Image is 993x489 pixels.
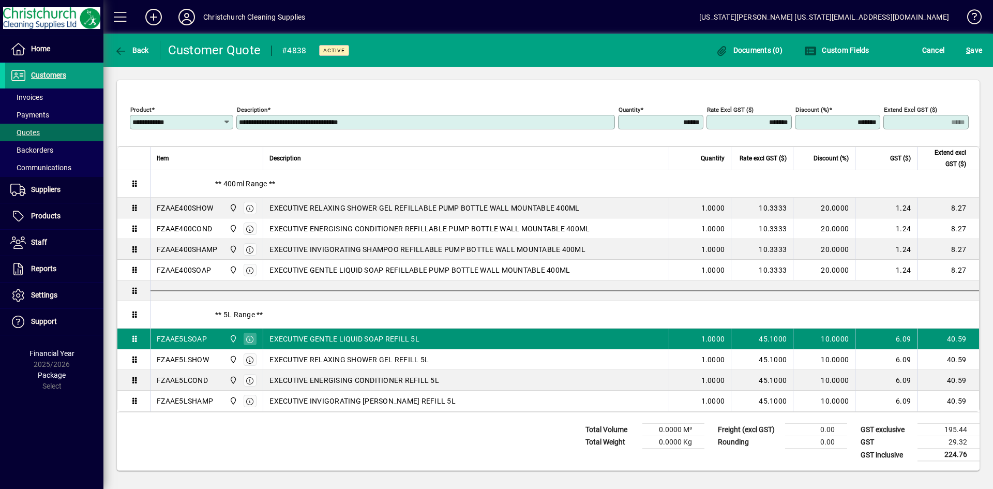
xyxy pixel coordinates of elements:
[10,146,53,154] span: Backorders
[10,93,43,101] span: Invoices
[137,8,170,26] button: Add
[738,224,787,234] div: 10.3333
[814,153,849,164] span: Discount (%)
[793,260,855,280] td: 20.0000
[227,264,238,276] span: Christchurch Cleaning Supplies Ltd
[917,436,980,449] td: 29.32
[793,370,855,391] td: 10.0000
[701,354,725,365] span: 1.0000
[157,375,208,386] div: FZAAE5LCOND
[855,349,917,370] td: 6.09
[227,354,238,365] span: Christchurch Cleaning Supplies Ltd
[31,264,56,273] span: Reports
[701,224,725,234] span: 1.0000
[157,153,169,164] span: Item
[170,8,203,26] button: Profile
[5,230,103,256] a: Staff
[793,218,855,239] td: 20.0000
[269,375,439,386] span: EXECUTIVE ENERGISING CONDITIONER REFILL 5L
[793,198,855,218] td: 20.0000
[855,239,917,260] td: 1.24
[738,375,787,386] div: 45.1000
[5,256,103,282] a: Reports
[855,370,917,391] td: 6.09
[855,449,917,462] td: GST inclusive
[112,41,152,60] button: Back
[793,391,855,411] td: 10.0000
[715,46,783,54] span: Documents (0)
[701,265,725,275] span: 1.0000
[738,334,787,344] div: 45.1000
[157,244,217,255] div: FZAAE400SHAMP
[793,349,855,370] td: 10.0000
[701,375,725,386] span: 1.0000
[237,106,267,113] mat-label: Description
[103,41,160,60] app-page-header-button: Back
[31,185,61,194] span: Suppliers
[269,203,579,213] span: EXECUTIVE RELAXING SHOWER GEL REFILLABLE PUMP BOTTLE WALL MOUNTABLE 400ML
[114,46,149,54] span: Back
[917,198,979,218] td: 8.27
[855,218,917,239] td: 1.24
[917,329,979,349] td: 40.59
[966,46,970,54] span: S
[10,164,71,172] span: Communications
[959,2,980,36] a: Knowledge Base
[855,436,917,449] td: GST
[884,106,937,113] mat-label: Extend excl GST ($)
[5,141,103,159] a: Backorders
[269,153,301,164] span: Description
[5,106,103,124] a: Payments
[580,436,642,449] td: Total Weight
[964,41,985,60] button: Save
[917,391,979,411] td: 40.59
[203,9,305,25] div: Christchurch Cleaning Supplies
[713,41,785,60] button: Documents (0)
[795,106,829,113] mat-label: Discount (%)
[701,203,725,213] span: 1.0000
[31,212,61,220] span: Products
[5,309,103,335] a: Support
[5,124,103,141] a: Quotes
[227,202,238,214] span: Christchurch Cleaning Supplies Ltd
[855,424,917,436] td: GST exclusive
[5,203,103,229] a: Products
[966,42,982,58] span: ave
[642,424,704,436] td: 0.0000 M³
[738,244,787,255] div: 10.3333
[701,396,725,406] span: 1.0000
[619,106,640,113] mat-label: Quantity
[269,334,419,344] span: EXECUTIVE GENTLE LIQUID SOAP REFILL 5L
[31,291,57,299] span: Settings
[917,260,979,280] td: 8.27
[31,71,66,79] span: Customers
[227,244,238,255] span: Christchurch Cleaning Supplies Ltd
[157,396,213,406] div: FZAAE5LSHAMP
[701,153,725,164] span: Quantity
[855,391,917,411] td: 6.09
[269,396,456,406] span: EXECUTIVE INVIGORATING [PERSON_NAME] REFILL 5L
[5,283,103,308] a: Settings
[917,239,979,260] td: 8.27
[5,36,103,62] a: Home
[917,424,980,436] td: 195.44
[713,424,785,436] td: Freight (excl GST)
[701,244,725,255] span: 1.0000
[269,224,590,234] span: EXECUTIVE ENERGISING CONDITIONER REFILLABLE PUMP BOTTLE WALL MOUNTABLE 400ML
[917,349,979,370] td: 40.59
[227,333,238,345] span: Christchurch Cleaning Supplies Ltd
[922,42,945,58] span: Cancel
[740,153,787,164] span: Rate excl GST ($)
[917,370,979,391] td: 40.59
[642,436,704,449] td: 0.0000 Kg
[157,265,211,275] div: FZAAE400SOAP
[269,354,429,365] span: EXECUTIVE RELAXING SHOWER GEL REFILL 5L
[793,329,855,349] td: 10.0000
[29,349,74,358] span: Financial Year
[168,42,261,58] div: Customer Quote
[31,317,57,325] span: Support
[157,203,213,213] div: FZAAE400SHOW
[785,424,847,436] td: 0.00
[269,244,585,255] span: EXECUTIVE INVIGORATING SHAMPOO REFILLABLE PUMP BOTTLE WALL MOUNTABLE 400ML
[282,42,306,59] div: #4838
